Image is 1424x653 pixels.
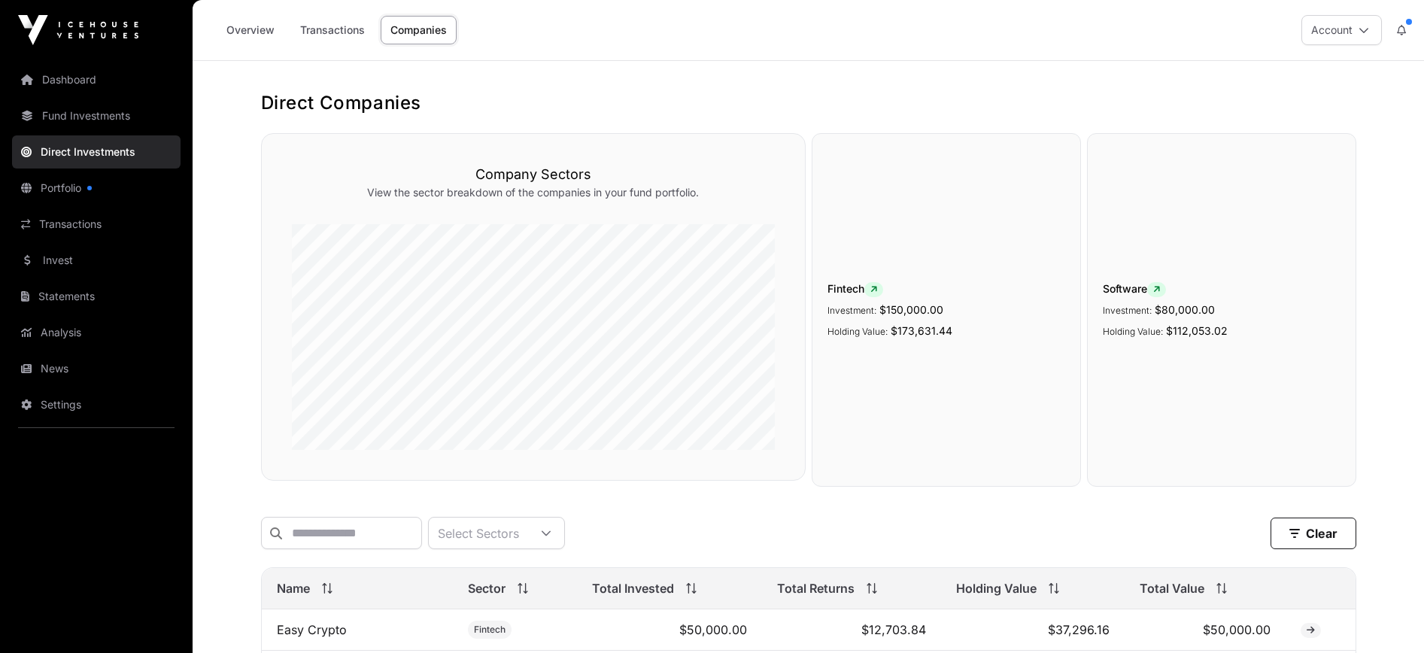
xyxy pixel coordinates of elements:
span: Fintech [474,624,506,636]
span: $173,631.44 [891,324,952,337]
a: Invest [12,244,181,277]
span: Holding Value: [827,326,888,337]
td: $50,000.00 [577,609,762,651]
span: Holding Value: [1103,326,1163,337]
a: Statements [12,280,181,313]
a: Easy Crypto [277,622,347,637]
td: $37,296.16 [941,609,1124,651]
a: Settings [12,388,181,421]
a: Overview [217,16,284,44]
p: View the sector breakdown of the companies in your fund portfolio. [292,185,775,200]
span: $80,000.00 [1155,303,1215,316]
td: $12,703.84 [762,609,941,651]
a: Companies [381,16,457,44]
span: $150,000.00 [879,303,943,316]
iframe: Chat Widget [1349,581,1424,653]
a: Fund Investments [12,99,181,132]
span: Investment: [1103,305,1152,316]
button: Account [1301,15,1382,45]
h1: Direct Companies [261,91,1356,115]
a: News [12,352,181,385]
div: Select Sectors [429,518,528,548]
a: Direct Investments [12,135,181,169]
h3: Company Sectors [292,164,775,185]
img: Icehouse Ventures Logo [18,15,138,45]
span: Total Value [1140,579,1204,597]
span: Total Invested [592,579,674,597]
a: Transactions [12,208,181,241]
span: Name [277,579,310,597]
span: Investment: [827,305,876,316]
a: Dashboard [12,63,181,96]
a: Transactions [290,16,375,44]
span: Fintech [827,281,1065,297]
span: Total Returns [777,579,855,597]
a: Analysis [12,316,181,349]
button: Clear [1271,518,1356,549]
span: Sector [468,579,506,597]
span: $112,053.02 [1166,324,1228,337]
span: Software [1103,281,1341,297]
span: Holding Value [956,579,1037,597]
a: Portfolio [12,172,181,205]
td: $50,000.00 [1125,609,1286,651]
